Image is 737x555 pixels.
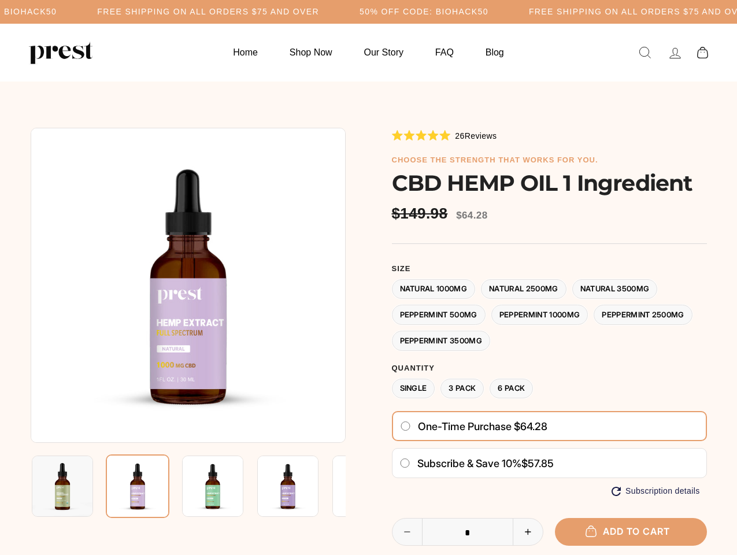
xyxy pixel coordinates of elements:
input: Subscribe & save 10%$57.85 [399,458,410,468]
img: CBD HEMP OIL 1 Ingredient [32,456,93,517]
h6: choose the strength that works for you. [392,156,707,165]
button: Increase item quantity by one [513,519,543,545]
span: $57.85 [521,457,554,469]
span: 26 [455,131,464,140]
label: Peppermint 3500MG [392,331,491,351]
span: Subscription details [625,486,699,496]
h5: 50% OFF CODE: BIOHACK50 [360,7,488,17]
img: CBD HEMP OIL 1 Ingredient [257,456,318,517]
img: CBD HEMP OIL 1 Ingredient [332,456,394,517]
label: Size [392,264,707,273]
input: One-time purchase $64.28 [400,421,411,431]
img: PREST ORGANICS [29,41,92,64]
label: 3 Pack [440,379,484,399]
button: Subscription details [612,486,699,496]
label: Peppermint 2500MG [594,305,692,325]
a: FAQ [421,41,468,64]
label: Peppermint 500MG [392,305,486,325]
span: Subscribe & save 10% [417,457,521,469]
span: $149.98 [392,205,451,223]
img: CBD HEMP OIL 1 Ingredient [31,128,346,443]
button: Add to cart [555,518,707,545]
span: Add to cart [591,526,670,537]
a: Blog [471,41,519,64]
label: Single [392,379,435,399]
a: Our Story [350,41,418,64]
a: Shop Now [275,41,347,64]
label: Natural 2500MG [481,279,566,299]
ul: Primary [218,41,518,64]
input: quantity [392,519,543,546]
button: Reduce item quantity by one [392,519,423,545]
span: One-time purchase $64.28 [418,420,547,433]
h5: Free Shipping on all orders $75 and over [97,7,319,17]
span: $64.28 [456,210,487,221]
h1: CBD HEMP OIL 1 Ingredient [392,170,707,196]
label: Quantity [392,364,707,373]
label: Natural 1000MG [392,279,476,299]
label: Peppermint 1000MG [491,305,588,325]
img: CBD HEMP OIL 1 Ingredient [182,456,243,517]
a: Home [218,41,272,64]
img: CBD HEMP OIL 1 Ingredient [106,454,169,518]
label: Natural 3500MG [572,279,658,299]
label: 6 Pack [490,379,533,399]
span: Reviews [465,131,497,140]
